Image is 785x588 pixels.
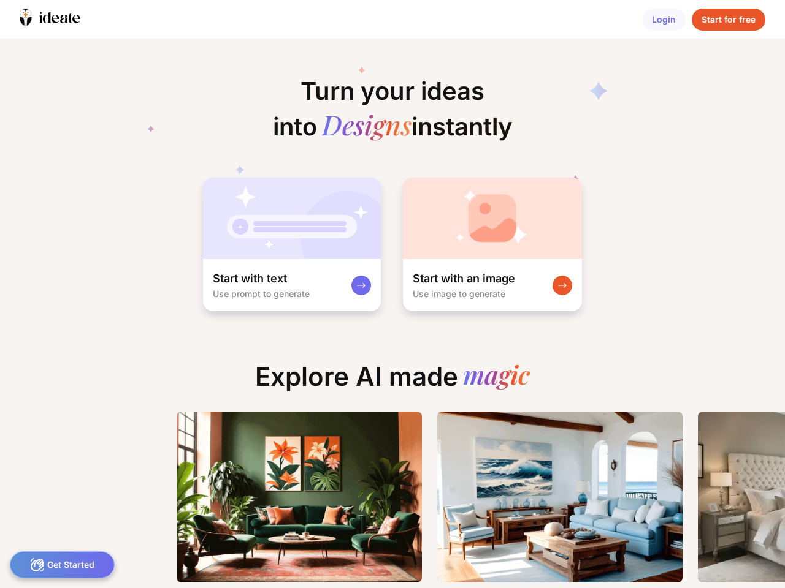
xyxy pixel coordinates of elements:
[245,361,540,402] div: Explore AI made
[213,288,310,299] div: Use prompt to generate
[403,178,582,259] img: startWithImageCardBg.jpg
[10,551,115,578] div: Get Started
[413,271,515,286] div: Start with an image
[213,271,287,286] div: Start with text
[413,288,505,299] div: Use image to generate
[203,178,381,259] img: startWithTextCardBg.jpg
[177,412,422,582] img: ThumbnailRustic%20Jungle.png
[463,361,530,392] div: magic
[692,9,765,31] div: Start for free
[642,9,686,31] div: Login
[437,412,683,582] img: ThumbnailOceanlivingroom.png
